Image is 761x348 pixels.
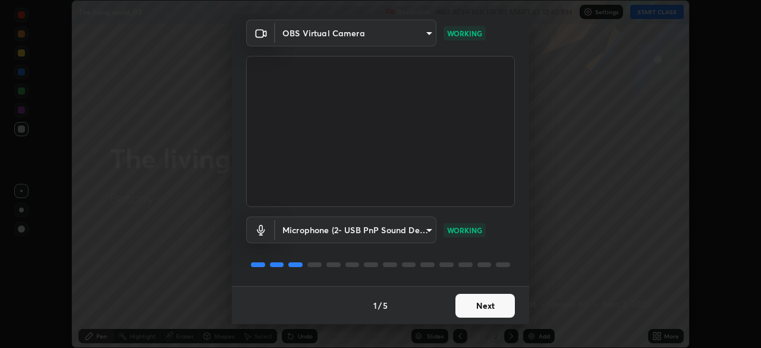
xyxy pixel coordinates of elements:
p: WORKING [447,28,482,39]
h4: 5 [383,299,388,312]
button: Next [455,294,515,318]
p: WORKING [447,225,482,236]
h4: / [378,299,382,312]
h4: 1 [373,299,377,312]
div: OBS Virtual Camera [275,217,436,243]
div: OBS Virtual Camera [275,20,436,46]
